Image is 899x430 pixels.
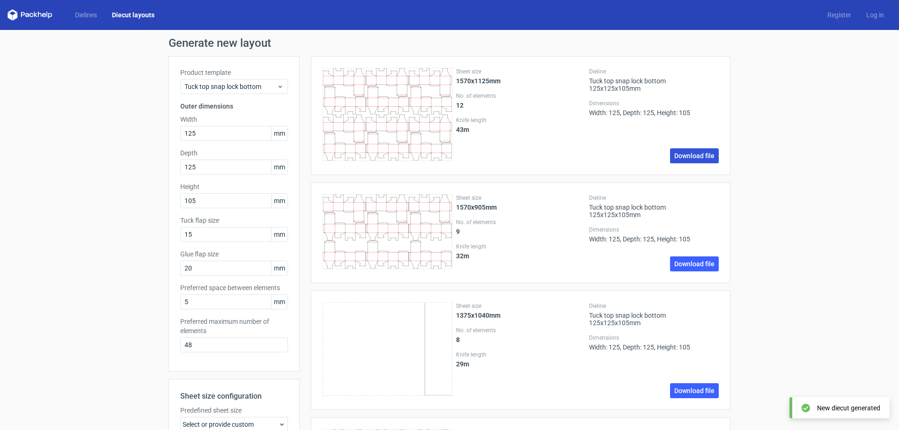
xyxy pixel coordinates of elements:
[589,302,719,327] div: Tuck top snap lock bottom 125x125x105mm
[104,10,162,20] a: Diecut layouts
[859,10,892,20] a: Log in
[589,334,719,351] div: Width: 125, Depth: 125, Height: 105
[456,252,469,260] strong: 32 m
[180,68,288,77] label: Product template
[180,182,288,191] label: Height
[456,77,501,85] strong: 1570x1125mm
[817,403,880,413] div: New diecut generated
[180,317,288,335] label: Preferred maximum number of elements
[271,261,287,275] span: mm
[456,228,460,235] strong: 9
[589,334,719,342] label: Dimensions
[456,117,586,124] label: Knife length
[456,302,586,310] label: Sheet size
[456,204,497,211] strong: 1570x905mm
[456,92,586,100] label: No. of elements
[456,219,586,226] label: No. of elements
[184,82,277,91] span: Tuck top snap lock bottom
[456,312,501,319] strong: 1375x1040mm
[271,295,287,309] span: mm
[180,148,288,158] label: Depth
[589,100,719,107] label: Dimensions
[180,406,288,415] label: Predefined sheet size
[456,243,586,250] label: Knife length
[456,327,586,334] label: No. of elements
[180,102,288,111] h3: Outer dimensions
[589,226,719,243] div: Width: 125, Depth: 125, Height: 105
[169,37,730,49] h1: Generate new layout
[271,194,287,208] span: mm
[589,302,719,310] label: Dieline
[271,126,287,140] span: mm
[589,226,719,233] label: Dimensions
[589,100,719,117] div: Width: 125, Depth: 125, Height: 105
[180,115,288,124] label: Width
[589,194,719,202] label: Dieline
[180,249,288,259] label: Glue flap size
[67,10,104,20] a: Dielines
[670,383,719,398] a: Download file
[456,336,460,343] strong: 8
[670,148,719,163] a: Download file
[589,68,719,92] div: Tuck top snap lock bottom 125x125x105mm
[456,360,469,368] strong: 29 m
[456,194,586,202] label: Sheet size
[271,160,287,174] span: mm
[820,10,859,20] a: Register
[670,256,719,271] a: Download file
[456,102,464,109] strong: 12
[589,194,719,219] div: Tuck top snap lock bottom 125x125x105mm
[456,351,586,358] label: Knife length
[271,227,287,241] span: mm
[180,283,288,292] label: Preferred space between elements
[456,68,586,75] label: Sheet size
[589,68,719,75] label: Dieline
[180,391,288,402] h2: Sheet size configuration
[180,216,288,225] label: Tuck flap size
[456,126,469,133] strong: 43 m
